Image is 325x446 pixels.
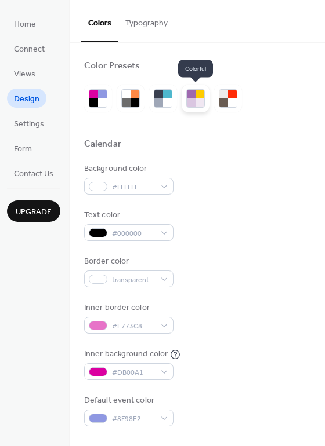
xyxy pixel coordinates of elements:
[7,163,60,182] a: Contact Us
[14,143,32,155] span: Form
[84,348,168,360] div: Inner background color
[14,118,44,130] span: Settings
[84,394,171,407] div: Default event color
[14,43,45,56] span: Connect
[112,228,155,240] span: #000000
[7,138,39,158] a: Form
[14,68,35,81] span: Views
[7,14,43,33] a: Home
[178,60,213,78] span: Colorful
[7,200,60,222] button: Upgrade
[7,64,42,83] a: Views
[112,181,155,193] span: #FFFFFF
[112,320,155,332] span: #E773C8
[14,93,39,105] span: Design
[84,209,171,221] div: Text color
[14,19,36,31] span: Home
[7,89,46,108] a: Design
[84,163,171,175] div: Background color
[112,367,155,379] span: #DB00A1
[16,206,52,218] span: Upgrade
[7,39,52,58] a: Connect
[7,114,51,133] a: Settings
[84,302,171,314] div: Inner border color
[84,60,140,72] div: Color Presets
[84,255,171,268] div: Border color
[112,274,155,286] span: transparent
[14,168,53,180] span: Contact Us
[84,138,121,151] div: Calendar
[112,413,155,425] span: #8F98E2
